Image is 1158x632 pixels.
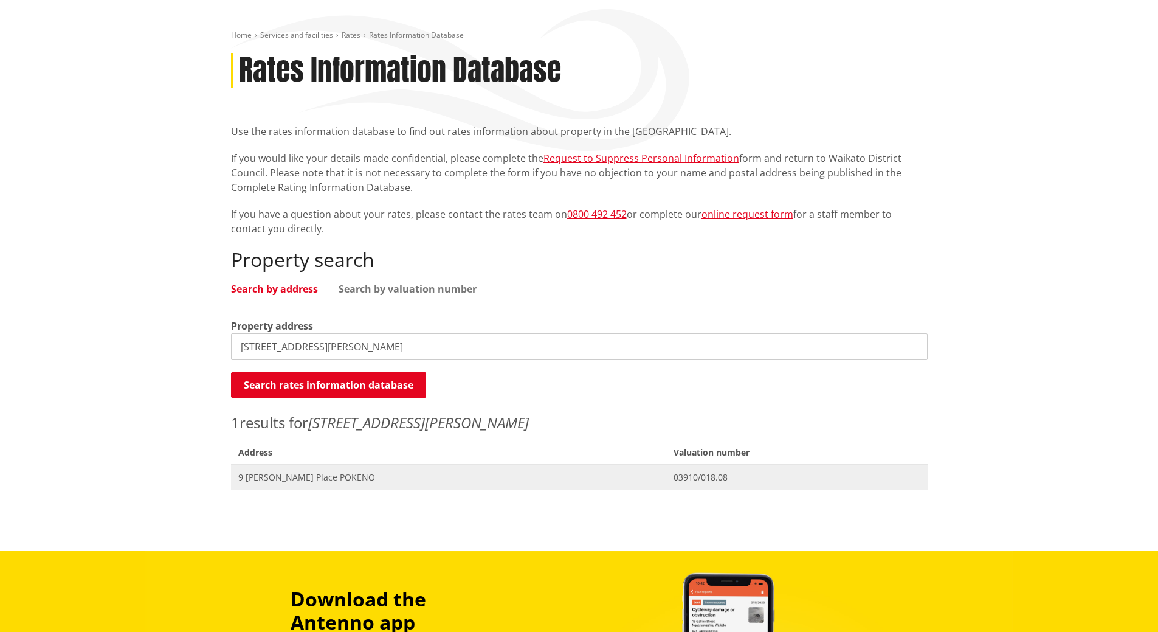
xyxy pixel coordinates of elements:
p: If you have a question about your rates, please contact the rates team on or complete our for a s... [231,207,928,236]
a: Search by address [231,284,318,294]
label: Property address [231,319,313,333]
span: Address [231,440,667,465]
span: 03910/018.08 [674,471,920,484]
iframe: Messenger Launcher [1102,581,1146,625]
button: Search rates information database [231,372,426,398]
a: Home [231,30,252,40]
h2: Property search [231,248,928,271]
span: Rates Information Database [369,30,464,40]
a: Request to Suppress Personal Information [543,151,739,165]
em: [STREET_ADDRESS][PERSON_NAME] [308,412,529,432]
a: Search by valuation number [339,284,477,294]
p: results for [231,412,928,434]
input: e.g. Duke Street NGARUAWAHIA [231,333,928,360]
p: If you would like your details made confidential, please complete the form and return to Waikato ... [231,151,928,195]
nav: breadcrumb [231,30,928,41]
a: 9 [PERSON_NAME] Place POKENO 03910/018.08 [231,465,928,490]
a: 0800 492 452 [567,207,627,221]
span: 9 [PERSON_NAME] Place POKENO [238,471,660,484]
span: Valuation number [666,440,927,465]
h1: Rates Information Database [239,53,561,88]
a: online request form [701,207,793,221]
span: 1 [231,412,240,432]
a: Rates [342,30,360,40]
p: Use the rates information database to find out rates information about property in the [GEOGRAPHI... [231,124,928,139]
a: Services and facilities [260,30,333,40]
